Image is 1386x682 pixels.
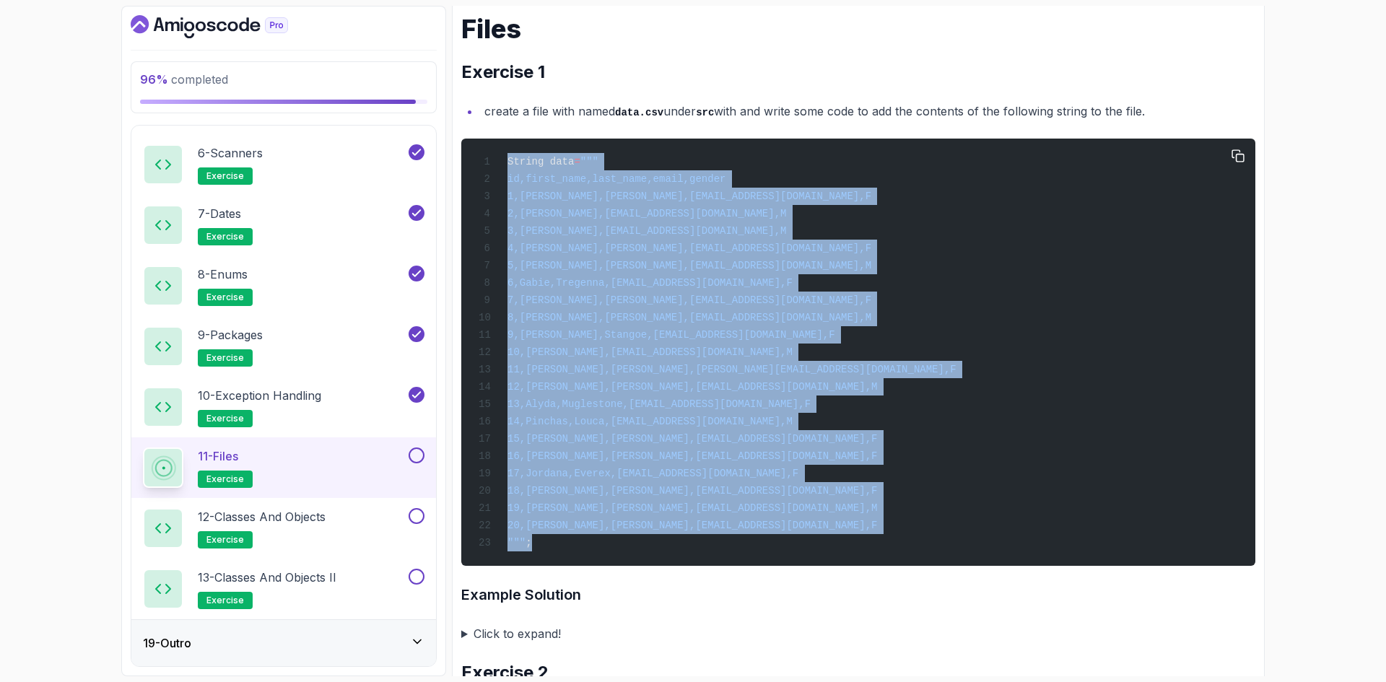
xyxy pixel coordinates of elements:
[507,173,725,185] span: id,first_name,last_name,email,gender
[507,346,793,358] span: 10,[PERSON_NAME],[EMAIL_ADDRESS][DOMAIN_NAME],M
[507,468,798,479] span: 17,Jordana,Everex,[EMAIL_ADDRESS][DOMAIN_NAME],F
[140,72,168,87] span: 96 %
[143,205,424,245] button: 7-Datesexercise
[507,242,871,254] span: 4,[PERSON_NAME],[PERSON_NAME],[EMAIL_ADDRESS][DOMAIN_NAME],F
[461,61,1255,84] h2: Exercise 1
[461,14,1255,43] h1: Files
[507,312,871,323] span: 8,[PERSON_NAME],[PERSON_NAME],[EMAIL_ADDRESS][DOMAIN_NAME],M
[131,15,321,38] a: Dashboard
[507,381,877,393] span: 12,[PERSON_NAME],[PERSON_NAME],[EMAIL_ADDRESS][DOMAIN_NAME],M
[461,624,1255,644] summary: Click to expand!
[143,569,424,609] button: 13-Classes and Objects IIexercise
[507,294,871,306] span: 7,[PERSON_NAME],[PERSON_NAME],[EMAIL_ADDRESS][DOMAIN_NAME],F
[198,447,238,465] p: 11 - Files
[507,329,835,341] span: 9,[PERSON_NAME],Stangoe,[EMAIL_ADDRESS][DOMAIN_NAME],F
[206,292,244,303] span: exercise
[206,231,244,242] span: exercise
[206,413,244,424] span: exercise
[206,595,244,606] span: exercise
[580,156,598,167] span: """
[206,170,244,182] span: exercise
[198,266,248,283] p: 8 - Enums
[198,569,336,586] p: 13 - Classes and Objects II
[696,107,714,118] code: src
[143,326,424,367] button: 9-Packagesexercise
[507,520,877,531] span: 20,[PERSON_NAME],[PERSON_NAME],[EMAIL_ADDRESS][DOMAIN_NAME],F
[143,144,424,185] button: 6-Scannersexercise
[507,398,811,410] span: 13,Alyda,Muglestone,[EMAIL_ADDRESS][DOMAIN_NAME],F
[507,364,956,375] span: 11,[PERSON_NAME],[PERSON_NAME],[PERSON_NAME][EMAIL_ADDRESS][DOMAIN_NAME],F
[461,583,1255,606] h3: Example Solution
[615,107,663,118] code: data.csv
[198,387,321,404] p: 10 - Exception Handling
[507,191,871,202] span: 1,[PERSON_NAME],[PERSON_NAME],[EMAIL_ADDRESS][DOMAIN_NAME],F
[143,447,424,488] button: 11-Filesexercise
[198,144,263,162] p: 6 - Scanners
[507,537,526,548] span: """
[507,450,877,462] span: 16,[PERSON_NAME],[PERSON_NAME],[EMAIL_ADDRESS][DOMAIN_NAME],F
[140,72,228,87] span: completed
[507,156,574,167] span: String data
[143,634,191,652] h3: 19 - Outro
[507,225,786,237] span: 3,[PERSON_NAME],[EMAIL_ADDRESS][DOMAIN_NAME],M
[198,205,241,222] p: 7 - Dates
[198,326,263,344] p: 9 - Packages
[480,101,1255,122] li: create a file with named under with and write some code to add the contents of the following stri...
[143,387,424,427] button: 10-Exception Handlingexercise
[143,266,424,306] button: 8-Enumsexercise
[526,537,531,548] span: ;
[143,508,424,548] button: 12-Classes and Objectsexercise
[507,502,877,514] span: 19,[PERSON_NAME],[PERSON_NAME],[EMAIL_ADDRESS][DOMAIN_NAME],M
[206,352,244,364] span: exercise
[507,416,793,427] span: 14,Pinchas,Louca,[EMAIL_ADDRESS][DOMAIN_NAME],M
[507,277,793,289] span: 6,Gabie,Tregenna,[EMAIL_ADDRESS][DOMAIN_NAME],F
[507,433,877,445] span: 15,[PERSON_NAME],[PERSON_NAME],[EMAIL_ADDRESS][DOMAIN_NAME],F
[206,534,244,546] span: exercise
[574,156,580,167] span: =
[507,208,786,219] span: 2,[PERSON_NAME],[EMAIL_ADDRESS][DOMAIN_NAME],M
[131,620,436,666] button: 19-Outro
[206,473,244,485] span: exercise
[507,485,877,497] span: 18,[PERSON_NAME],[PERSON_NAME],[EMAIL_ADDRESS][DOMAIN_NAME],F
[507,260,871,271] span: 5,[PERSON_NAME],[PERSON_NAME],[EMAIL_ADDRESS][DOMAIN_NAME],M
[198,508,326,525] p: 12 - Classes and Objects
